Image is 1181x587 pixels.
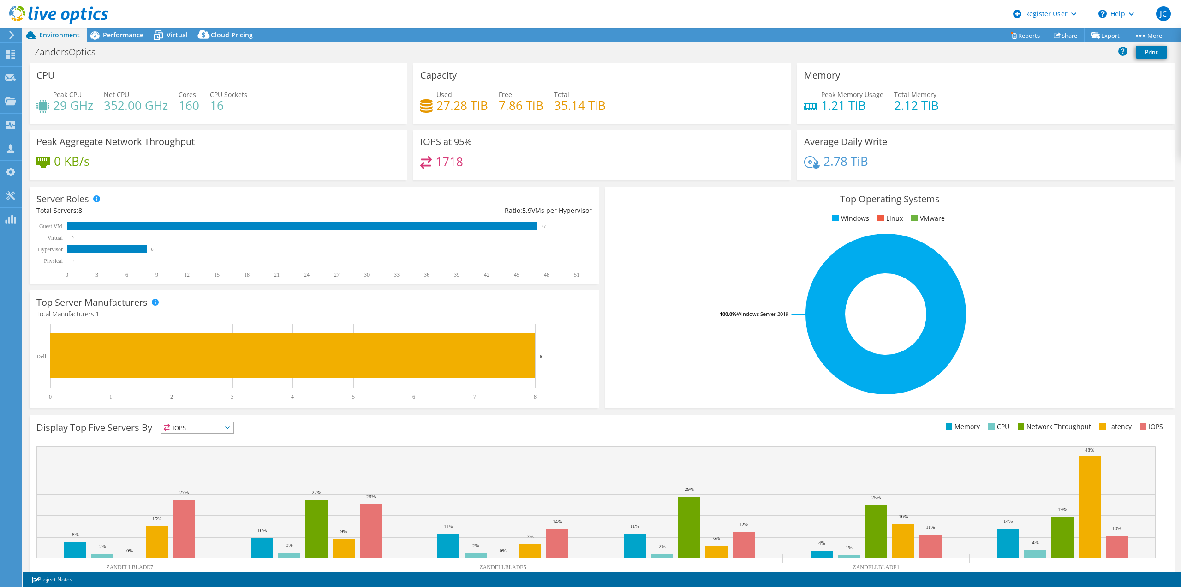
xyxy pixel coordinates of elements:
span: Net CPU [104,90,129,99]
div: Ratio: VMs per Hypervisor [314,206,592,216]
span: Free [499,90,512,99]
text: 27 [334,272,340,278]
a: Export [1084,28,1127,42]
h3: Server Roles [36,194,89,204]
text: 1 [109,393,112,400]
text: 24 [304,272,310,278]
h4: 2.78 TiB [823,156,868,166]
li: CPU [986,422,1009,432]
text: ZANDELLBLADE7 [106,564,153,570]
a: Project Notes [25,574,79,585]
span: 5.9 [522,206,531,215]
a: Share [1047,28,1085,42]
tspan: Windows Server 2019 [737,310,788,317]
h3: IOPS at 95% [420,137,472,147]
text: 45 [514,272,519,278]
text: 14% [1003,518,1013,524]
text: Virtual [48,235,63,241]
h3: Memory [804,70,840,80]
text: 6 [125,272,128,278]
text: 21 [274,272,280,278]
text: 15 [214,272,220,278]
li: Network Throughput [1015,422,1091,432]
text: Guest VM [39,223,62,230]
text: 4 [291,393,294,400]
text: 10% [257,527,267,533]
text: 15% [152,516,161,521]
span: Cloud Pricing [211,30,253,39]
text: ZANDELLBLADE1 [853,564,899,570]
span: Peak CPU [53,90,82,99]
text: 0 [49,393,52,400]
text: 25% [871,495,881,500]
text: 4% [1032,539,1039,545]
text: 6 [412,393,415,400]
h4: 27.28 TiB [436,100,488,110]
text: 8 [540,353,543,359]
div: Total Servers: [36,206,314,216]
text: 11% [926,524,935,530]
text: 10% [1112,526,1121,531]
span: Used [436,90,452,99]
text: 16% [899,514,908,519]
h4: 0 KB/s [54,156,89,166]
li: VMware [909,213,945,224]
span: Peak Memory Usage [821,90,883,99]
h4: Total Manufacturers: [36,309,592,319]
h3: CPU [36,70,55,80]
li: IOPS [1138,422,1163,432]
text: 8% [72,532,79,537]
span: IOPS [161,422,233,433]
text: 3 [95,272,98,278]
h4: 160 [179,100,199,110]
h4: 29 GHz [53,100,93,110]
text: 11% [444,524,453,529]
text: 48 [544,272,549,278]
a: Reports [1003,28,1047,42]
h4: 35.14 TiB [554,100,606,110]
text: 2 [170,393,173,400]
text: 7% [527,533,534,539]
a: More [1127,28,1169,42]
span: Total [554,90,569,99]
span: JC [1156,6,1171,21]
text: 51 [574,272,579,278]
text: 36 [424,272,429,278]
li: Linux [875,213,903,224]
span: Performance [103,30,143,39]
svg: \n [1098,10,1107,18]
h3: Peak Aggregate Network Throughput [36,137,195,147]
text: 2% [659,544,666,549]
text: 27% [312,490,321,495]
h4: 7.86 TiB [499,100,543,110]
text: 33 [394,272,400,278]
text: ZANDELLBLADE5 [479,564,526,570]
text: 6% [713,535,720,541]
text: 11% [630,523,639,529]
li: Memory [943,422,980,432]
text: 12% [739,521,748,527]
span: Environment [39,30,80,39]
h3: Top Operating Systems [612,194,1168,204]
h4: 1.21 TiB [821,100,883,110]
h3: Capacity [420,70,457,80]
text: 7 [473,393,476,400]
h3: Top Server Manufacturers [36,297,148,308]
span: Total Memory [894,90,936,99]
text: 19% [1058,507,1067,512]
text: 42 [484,272,489,278]
text: 0% [500,548,507,553]
text: 48% [1085,447,1094,453]
text: 39 [454,272,459,278]
a: Print [1136,46,1167,59]
text: 29% [685,486,694,492]
tspan: 100.0% [720,310,737,317]
span: CPU Sockets [210,90,247,99]
text: 4% [818,540,825,545]
text: 14% [553,519,562,524]
text: 27% [179,490,189,495]
text: Dell [36,353,46,360]
span: 8 [78,206,82,215]
text: 3% [286,542,293,548]
text: 18 [244,272,250,278]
